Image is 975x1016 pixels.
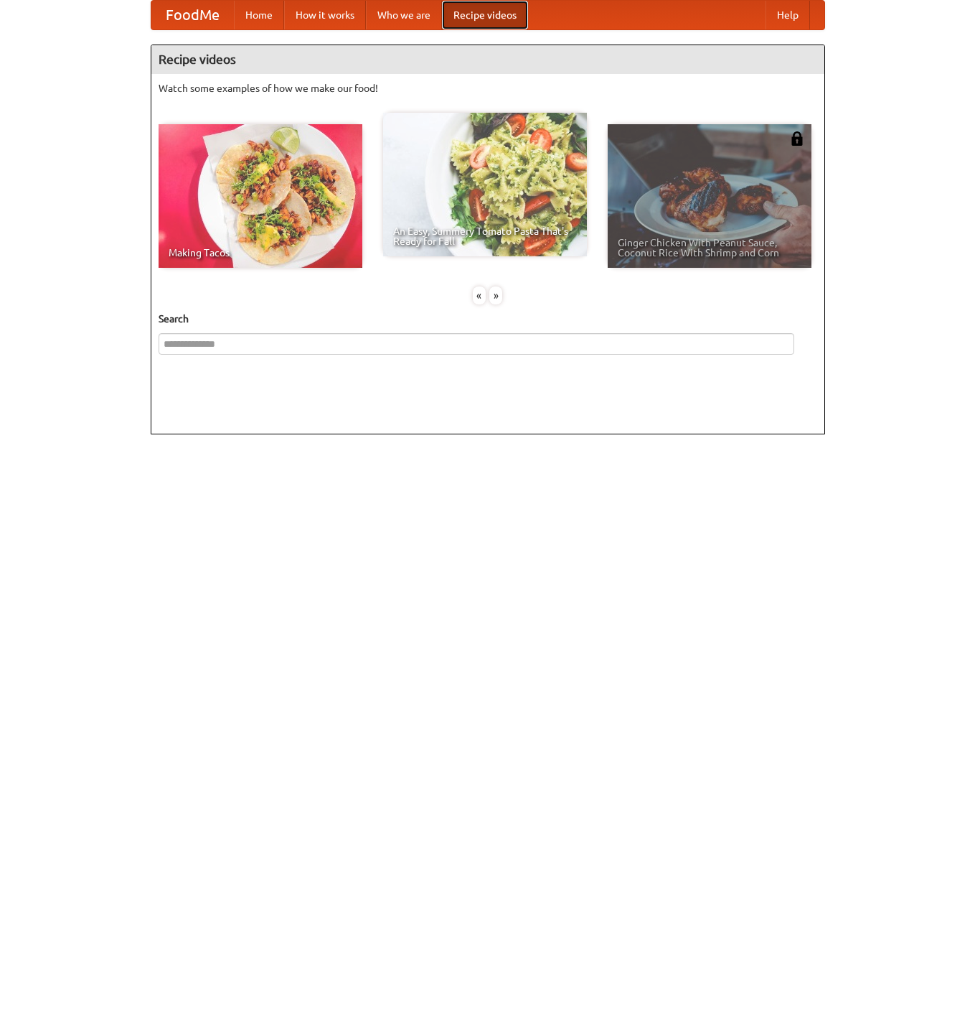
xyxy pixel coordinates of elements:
p: Watch some examples of how we make our food! [159,81,817,95]
img: 483408.png [790,131,804,146]
a: Making Tacos [159,124,362,268]
a: How it works [284,1,366,29]
div: « [473,286,486,304]
a: FoodMe [151,1,234,29]
a: Help [766,1,810,29]
h5: Search [159,312,817,326]
a: Home [234,1,284,29]
h4: Recipe videos [151,45,824,74]
span: An Easy, Summery Tomato Pasta That's Ready for Fall [393,226,577,246]
span: Making Tacos [169,248,352,258]
a: Who we are [366,1,442,29]
div: » [489,286,502,304]
a: An Easy, Summery Tomato Pasta That's Ready for Fall [383,113,587,256]
a: Recipe videos [442,1,528,29]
